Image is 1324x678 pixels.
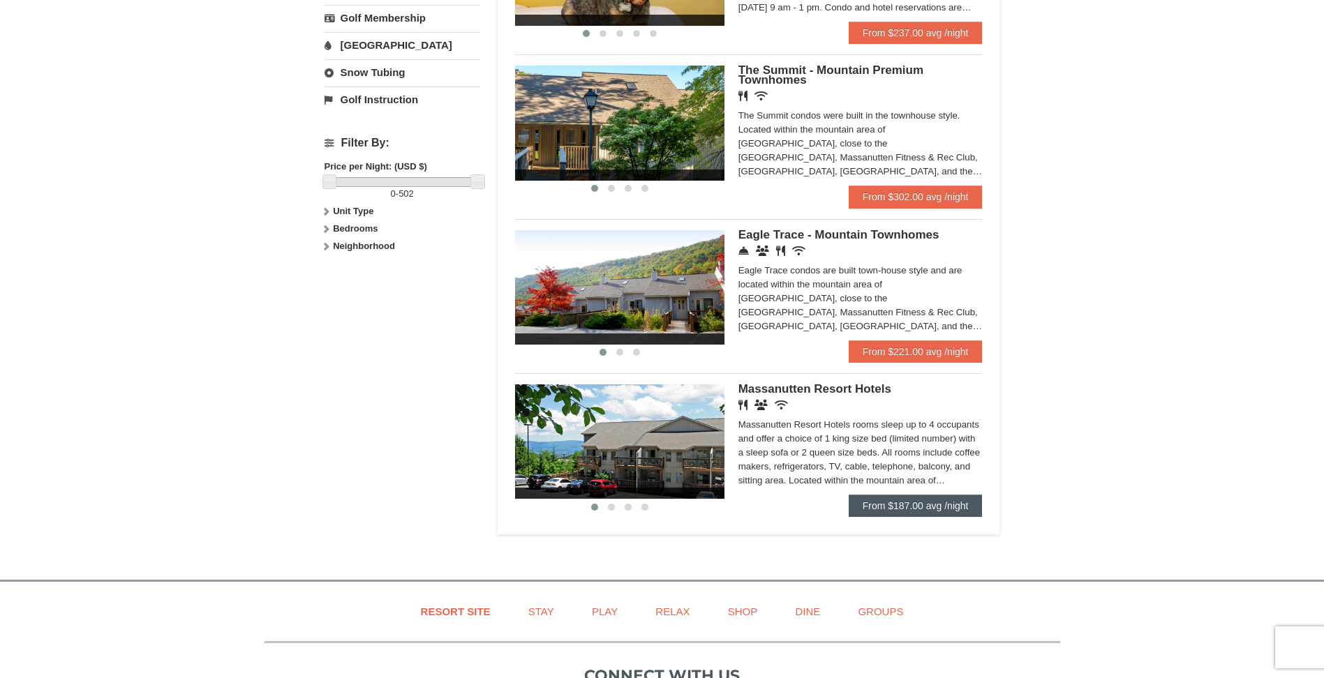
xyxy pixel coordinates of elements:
[738,63,923,86] span: The Summit - Mountain Premium Townhomes
[738,418,983,488] div: Massanutten Resort Hotels rooms sleep up to 4 occupants and offer a choice of 1 king size bed (li...
[775,400,788,410] i: Wireless Internet (free)
[738,109,983,179] div: The Summit condos were built in the townhouse style. Located within the mountain area of [GEOGRAP...
[756,246,769,256] i: Conference Facilities
[325,5,480,31] a: Golf Membership
[849,495,983,517] a: From $187.00 avg /night
[325,86,480,112] a: Golf Instruction
[754,91,768,101] i: Wireless Internet (free)
[325,32,480,58] a: [GEOGRAPHIC_DATA]
[849,22,983,44] a: From $237.00 avg /night
[778,596,838,627] a: Dine
[792,246,805,256] i: Wireless Internet (free)
[325,187,480,201] label: -
[511,596,572,627] a: Stay
[325,59,480,85] a: Snow Tubing
[754,400,768,410] i: Banquet Facilities
[738,382,891,395] span: Massanutten Resort Hotels
[738,264,983,333] div: Eagle Trace condos are built town-house style and are located within the mountain area of [GEOGRA...
[325,137,480,149] h4: Filter By:
[776,246,785,256] i: Restaurant
[403,596,508,627] a: Resort Site
[738,91,747,101] i: Restaurant
[333,206,373,216] strong: Unit Type
[711,596,775,627] a: Shop
[333,241,395,251] strong: Neighborhood
[738,228,939,241] span: Eagle Trace - Mountain Townhomes
[333,223,378,234] strong: Bedrooms
[840,596,921,627] a: Groups
[849,186,983,208] a: From $302.00 avg /night
[738,246,749,256] i: Concierge Desk
[399,188,414,199] span: 502
[574,596,635,627] a: Play
[738,400,747,410] i: Restaurant
[638,596,707,627] a: Relax
[325,161,427,172] strong: Price per Night: (USD $)
[849,340,983,363] a: From $221.00 avg /night
[391,188,396,199] span: 0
